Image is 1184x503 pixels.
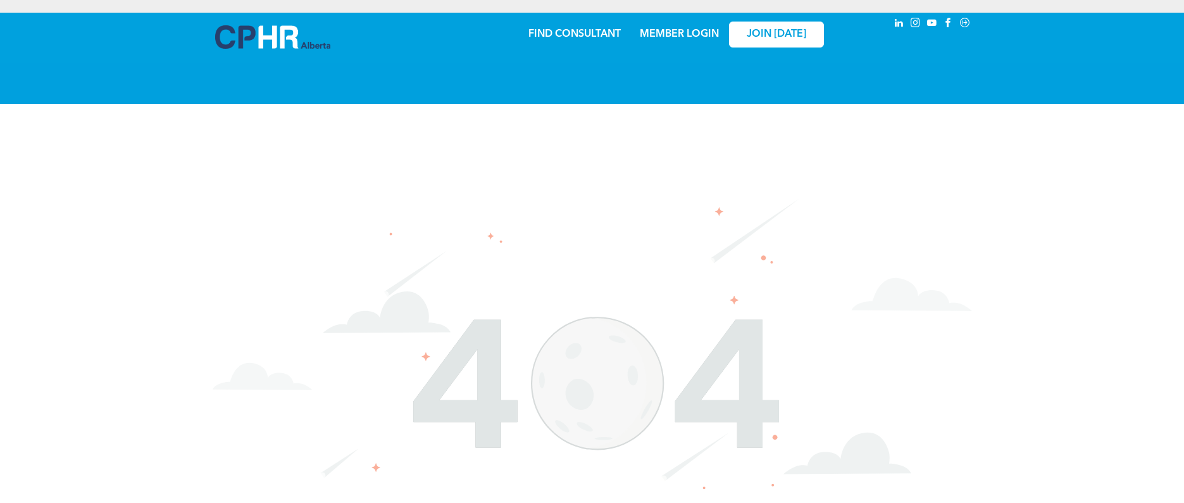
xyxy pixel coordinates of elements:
[942,16,956,33] a: facebook
[747,29,806,41] span: JOIN [DATE]
[729,22,824,48] a: JOIN [DATE]
[958,16,972,33] a: Social network
[528,29,621,39] a: FIND CONSULTANT
[925,16,939,33] a: youtube
[215,25,330,49] img: A blue and white logo for cp alberta
[909,16,923,33] a: instagram
[892,16,906,33] a: linkedin
[640,29,719,39] a: MEMBER LOGIN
